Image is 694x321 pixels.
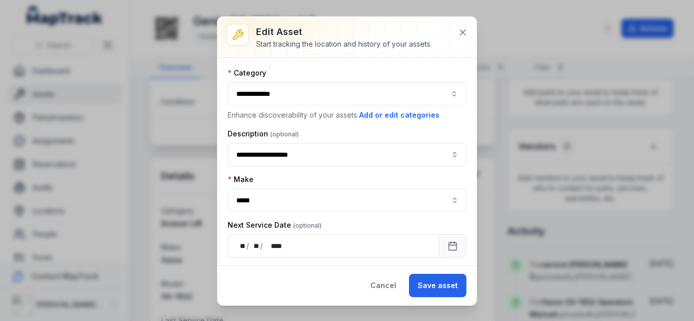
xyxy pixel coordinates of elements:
[256,25,432,39] h3: Edit asset
[359,110,440,121] button: Add or edit categories
[439,234,466,258] button: Calendar
[260,241,264,251] div: /
[228,129,299,139] label: Description
[246,241,250,251] div: /
[256,39,432,49] div: Start tracking the location and history of your assets.
[228,189,466,212] input: asset-edit:cf[9e2fc107-2520-4a87-af5f-f70990c66785]-label
[264,241,283,251] div: year,
[250,241,260,251] div: month,
[228,110,466,121] p: Enhance discoverability of your assets.
[362,274,405,297] button: Cancel
[228,143,466,166] input: asset-edit:description-label
[228,220,322,230] label: Next Service Date
[228,174,254,185] label: Make
[228,68,266,78] label: Category
[236,241,246,251] div: day,
[409,274,466,297] button: Save asset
